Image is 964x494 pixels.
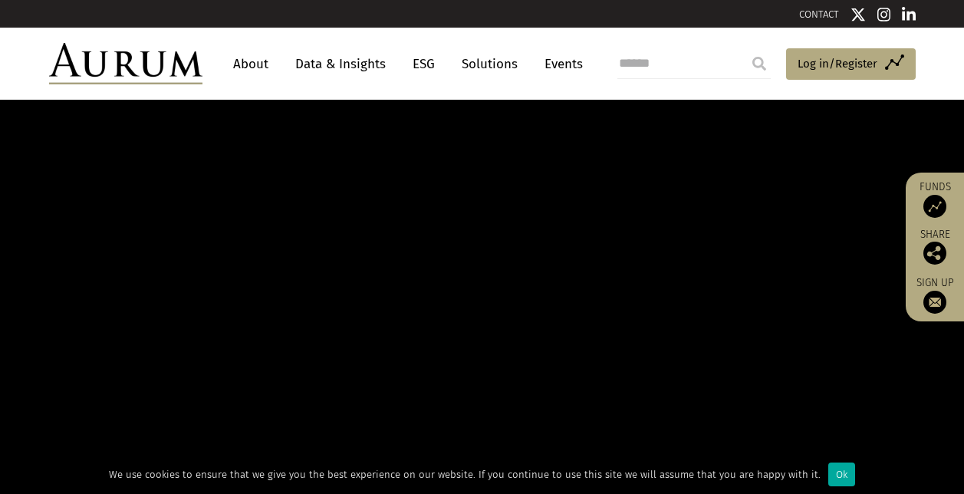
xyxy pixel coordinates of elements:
a: Events [537,50,583,78]
img: Aurum [49,43,202,84]
a: Funds [913,180,956,218]
div: Ok [828,463,855,486]
img: Instagram icon [877,7,891,22]
img: Share this post [923,242,946,265]
div: Share [913,229,956,265]
input: Submit [744,48,775,79]
img: Access Funds [923,195,946,218]
img: Linkedin icon [902,7,916,22]
a: About [225,50,276,78]
a: Sign up [913,276,956,314]
img: Twitter icon [850,7,866,22]
a: ESG [405,50,443,78]
span: Log in/Register [798,54,877,73]
img: Sign up to our newsletter [923,291,946,314]
a: Data & Insights [288,50,393,78]
a: CONTACT [799,8,839,20]
a: Solutions [454,50,525,78]
a: Log in/Register [786,48,916,81]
